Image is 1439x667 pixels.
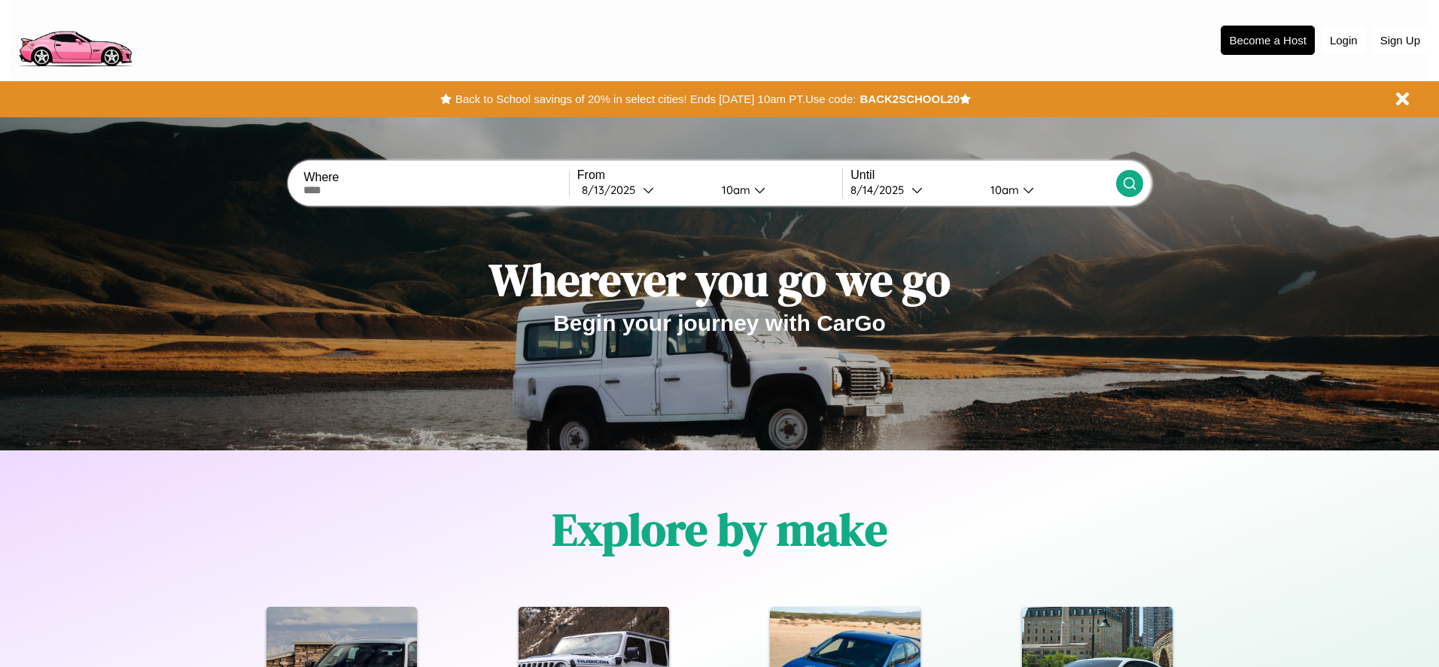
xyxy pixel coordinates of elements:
label: From [577,168,842,182]
div: 8 / 14 / 2025 [850,183,911,197]
button: Sign Up [1373,26,1428,54]
button: 10am [710,182,842,198]
div: 8 / 13 / 2025 [582,183,643,197]
button: Become a Host [1221,26,1315,55]
label: Where [303,171,568,184]
b: BACK2SCHOOL20 [859,92,960,105]
button: Login [1322,26,1365,54]
button: Back to School savings of 20% in select cities! Ends [DATE] 10am PT.Use code: [452,89,859,110]
h1: Explore by make [552,499,887,560]
button: 10am [978,182,1115,198]
label: Until [850,168,1115,182]
button: 8/13/2025 [577,182,710,198]
img: logo [11,8,138,71]
div: 10am [714,183,754,197]
div: 10am [983,183,1023,197]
